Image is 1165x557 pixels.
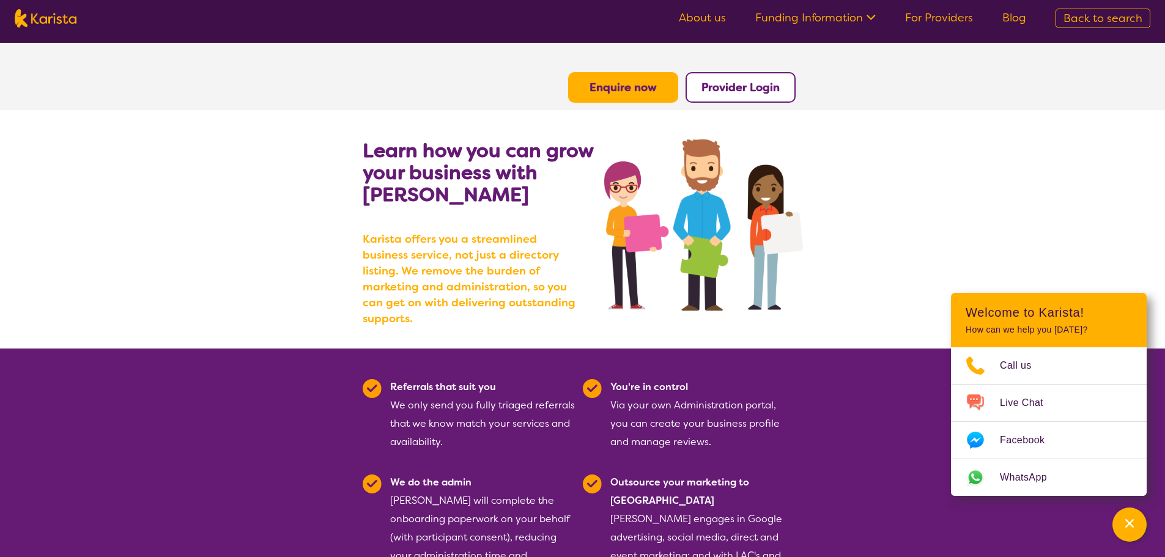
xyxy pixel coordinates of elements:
span: Call us [1000,356,1046,375]
button: Enquire now [568,72,678,103]
b: You're in control [610,380,688,393]
img: Tick [363,474,382,493]
div: We only send you fully triaged referrals that we know match your services and availability. [390,378,575,451]
div: Via your own Administration portal, you can create your business profile and manage reviews. [610,378,796,451]
img: Tick [583,379,602,398]
button: Channel Menu [1112,507,1147,542]
span: Live Chat [1000,394,1058,412]
span: Back to search [1063,11,1142,26]
span: WhatsApp [1000,468,1062,487]
div: Channel Menu [951,293,1147,496]
b: We do the admin [390,476,472,489]
img: grow your business with Karista [604,139,802,311]
img: Tick [363,379,382,398]
a: Provider Login [701,80,780,95]
b: Learn how you can grow your business with [PERSON_NAME] [363,138,593,207]
img: Tick [583,474,602,493]
a: About us [679,10,726,25]
a: For Providers [905,10,973,25]
a: Back to search [1056,9,1150,28]
img: Karista logo [15,9,76,28]
b: Outsource your marketing to [GEOGRAPHIC_DATA] [610,476,749,507]
h2: Welcome to Karista! [966,305,1132,320]
a: Funding Information [755,10,876,25]
a: Web link opens in a new tab. [951,459,1147,496]
button: Provider Login [686,72,796,103]
a: Blog [1002,10,1026,25]
ul: Choose channel [951,347,1147,496]
b: Karista offers you a streamlined business service, not just a directory listing. We remove the bu... [363,231,583,326]
b: Referrals that suit you [390,380,496,393]
a: Enquire now [590,80,657,95]
p: How can we help you [DATE]? [966,325,1132,335]
span: Facebook [1000,431,1059,449]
